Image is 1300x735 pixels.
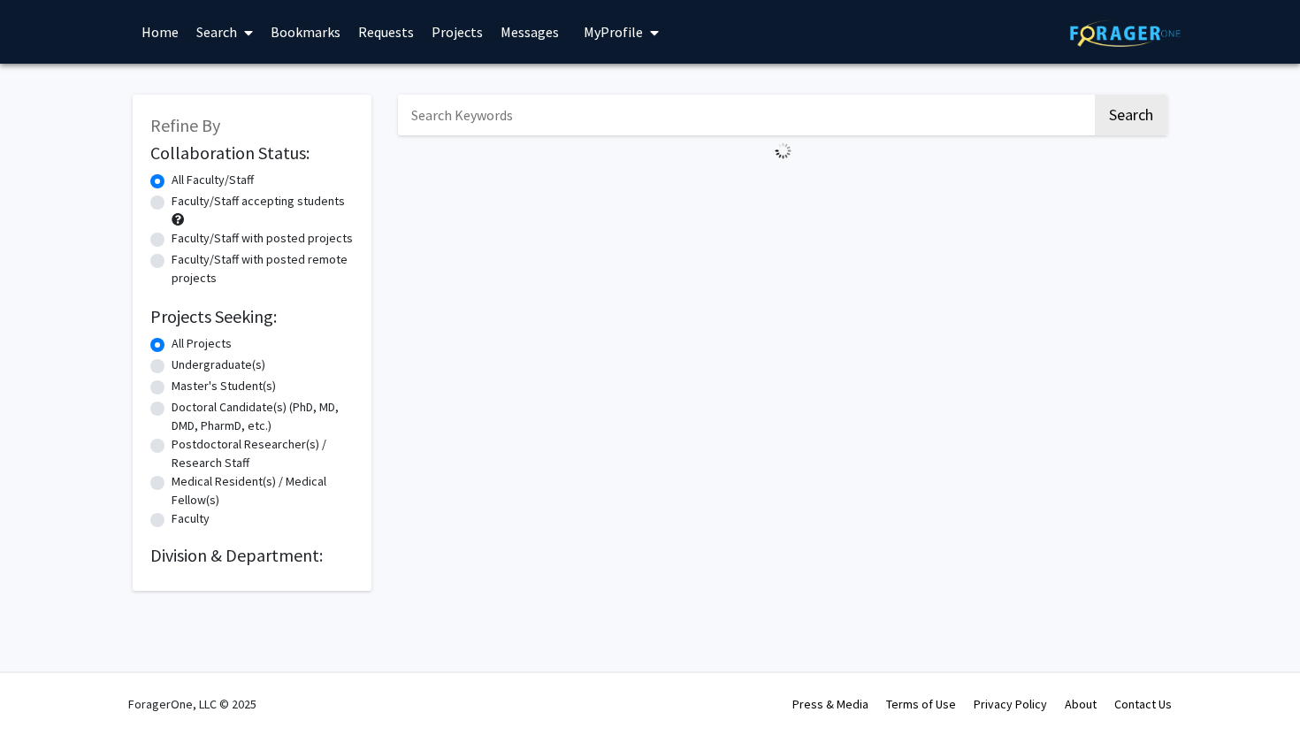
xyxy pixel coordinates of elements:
nav: Page navigation [398,166,1167,207]
label: Medical Resident(s) / Medical Fellow(s) [172,472,354,509]
div: ForagerOne, LLC © 2025 [128,673,256,735]
label: All Projects [172,334,232,353]
img: Loading [768,135,799,166]
label: All Faculty/Staff [172,171,254,189]
a: Press & Media [792,696,868,712]
a: Projects [423,1,492,63]
a: About [1065,696,1097,712]
a: Home [133,1,187,63]
label: Undergraduate(s) [172,356,265,374]
label: Faculty/Staff with posted remote projects [172,250,354,287]
h2: Collaboration Status: [150,142,354,164]
label: Faculty [172,509,210,528]
a: Search [187,1,262,63]
a: Contact Us [1114,696,1172,712]
a: Bookmarks [262,1,349,63]
a: Privacy Policy [974,696,1047,712]
a: Messages [492,1,568,63]
h2: Projects Seeking: [150,306,354,327]
label: Faculty/Staff with posted projects [172,229,353,248]
label: Master's Student(s) [172,377,276,395]
label: Faculty/Staff accepting students [172,192,345,211]
span: My Profile [584,23,643,41]
img: ForagerOne Logo [1070,19,1181,47]
h2: Division & Department: [150,545,354,566]
input: Search Keywords [398,95,1092,135]
a: Requests [349,1,423,63]
label: Postdoctoral Researcher(s) / Research Staff [172,435,354,472]
span: Refine By [150,114,220,136]
label: Doctoral Candidate(s) (PhD, MD, DMD, PharmD, etc.) [172,398,354,435]
a: Terms of Use [886,696,956,712]
button: Search [1095,95,1167,135]
iframe: Chat [1225,655,1287,722]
